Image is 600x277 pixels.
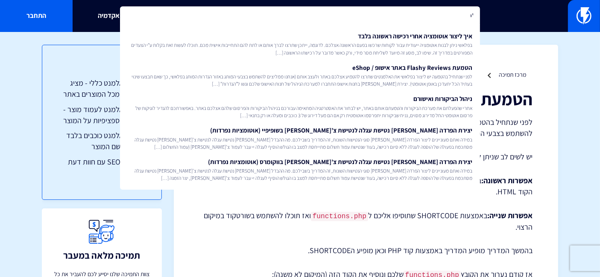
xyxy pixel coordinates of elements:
code: functions.php [311,212,368,221]
strong: אפשרות שנייה: [487,211,533,220]
span: במידה ואתם מעוניינים ליצור הפרדה [PERSON_NAME] סוגי הנטישות השונות, זה המדריך בשבילכם. מה ההבדל [... [128,167,472,182]
span: בפלאשי ניתן לבנות אוטומציה ייעודית עבור לקוחות שרכשו בפעם הראשונה אצלכם. לדוגמה, ייתכן שתרצו לברך... [128,41,472,56]
h3: תוכן [59,62,144,73]
p: בהמשך המדריך מופיע המדריך באמצעות קוד PHP וכאן מופיע הSHORTCODE. [199,245,533,256]
a: הכנסת אלמנט כללי - מציג המלצות מכל המוצרים באתר [59,78,144,99]
a: הטמעת Flashy Reviews באתר אישופ / eShopלפני שנתחיל בהטמעה יש ליצור בפלאשי את האלמנטים שתרצו להטמי... [124,60,476,91]
span: במידה ואתם מעוניינים ליצור הפרדה [PERSON_NAME] סוגי הנטישות השונות, זה המדריך בשבילכם. מה ההבדל [... [128,136,472,150]
input: חיפוש מהיר... [120,6,480,26]
a: מרכז תמיכה [499,71,526,78]
a: הכנסת אלמנט כוכבים בלבד מתחת לשם המוצר [59,130,144,152]
a: יצירת הפרדה [PERSON_NAME] נטישת עגלה לנטישת צ’[PERSON_NAME] בשופיפיי (אוטומציות נפרדות)במידה ואתם... [124,122,476,154]
p: באמצעות SHORTCODE שתוסיפו אליכם ל ואז תוכלו להשתמש בשורטקוד במיקום הרצוי. [199,210,533,233]
h3: תמיכה מלאה במעבר [63,250,140,260]
span: אחרי שהפעלתם את מערכת הביקורות והטמעתם אותם באתר, יש לבחור את האסטרטגיה המתאימה עבורכם בניהול הבי... [128,104,472,119]
span: לפני שנתחיל בהטמעה יש ליצור בפלאשי את האלמנטים שתרצו להטמיע אצלכם באתר ולעצב אותם (אנחנו ממליצים ... [128,73,472,87]
a: יצירת הפרדה [PERSON_NAME] נטישת עגלה לנטישת צ’[PERSON_NAME] בווקומרס (אוטומציות נפרדות)במידה ואתם... [124,154,476,185]
a: הכנסת אלמנט לעמוד מוצר - המלצות ספציפיות על המוצר [59,104,144,126]
a: איך ליצור אוטומציה אחרי רכישה ראשונה בלבדבפלאשי ניתן לבנות אוטומציה ייעודית עבור לקוחות שרכשו בפע... [124,28,476,60]
a: ניהול הביקורות ואישורםאחרי שהפעלתם את מערכת הביקורות והטמעתם אותם באתר, יש לבחור את האסטרטגיה המת... [124,91,476,122]
strong: אפשרות ראשונה: [481,176,533,185]
a: שיפור ה SEO עם חוות דעת ודירוג [59,156,144,178]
